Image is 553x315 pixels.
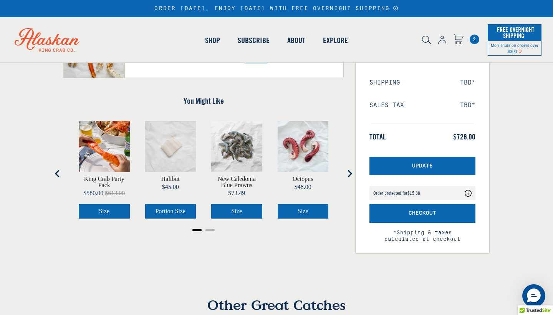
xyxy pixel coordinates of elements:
a: About [278,18,314,62]
img: Halibut [145,121,196,172]
button: Select King Crab Party Pack size [79,204,130,219]
div: ORDER [DATE], ENJOY [DATE] WITH FREE OVERNIGHT SHIPPING [154,5,398,12]
img: Crab pack [79,121,130,172]
span: $726.00 [453,132,475,141]
a: View New Caledonia Blue Prawns [211,176,262,188]
a: View Octopus [293,176,313,182]
img: Caledonia blue prawns on parchment paper [211,121,262,172]
img: Octopus on parchment paper. [278,121,329,172]
a: Announcement Bar Modal [393,5,399,11]
button: Go to page 1 [192,229,202,231]
img: Alaskan King Crab Co. logo [4,17,90,63]
span: Free Overnight Shipping [495,24,534,41]
span: Size [99,208,109,214]
span: Total [369,132,386,141]
button: Next slide [342,166,357,181]
h4: You Might Like [63,96,344,106]
a: View Halibut [161,176,180,182]
span: *Shipping & taxes calculated at checkout [369,223,475,243]
div: product [137,113,204,226]
a: Shop [196,18,229,62]
span: Sales Tax [369,102,404,109]
a: Cart [454,34,464,45]
div: Messenger Dummy Widget [522,284,545,307]
button: Select Halibut portion size [145,204,196,219]
span: Size [298,208,308,214]
span: Update [412,163,433,169]
span: $580.00 [83,190,103,196]
img: search [422,36,431,44]
div: product [270,113,336,226]
div: route shipping protection selector element [369,182,475,204]
span: Mon-Thurs on orders over $300 [491,42,538,54]
span: Portion Size [155,208,185,214]
span: $73.49 [228,190,245,196]
button: Select Octopus size [278,204,329,219]
a: Cart [470,35,479,44]
span: Shipping Notice Icon [518,48,522,54]
a: Explore [314,18,357,62]
button: Go to page 2 [205,229,215,231]
div: product [204,113,270,226]
img: account [438,36,446,44]
button: Update [369,157,475,176]
div: Coverage Options [369,186,475,200]
span: Checkout [409,210,436,217]
div: Order protected for $15.88 [373,191,420,196]
button: Go to last slide [50,166,65,181]
span: $45.00 [162,184,179,190]
a: View King Crab Party Pack [79,176,130,188]
button: Checkout with Shipping Protection included for an additional fee as listed above [369,204,475,223]
span: $48.00 [295,184,311,190]
ul: Select a slide to show [63,226,344,232]
span: 2 [470,35,479,44]
span: Shipping [369,79,400,86]
button: Select New Caledonia Blue Prawns size [211,204,262,219]
a: Subscribe [229,18,278,62]
div: product [71,113,137,226]
span: $613.00 [105,190,125,196]
span: Size [231,208,242,214]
